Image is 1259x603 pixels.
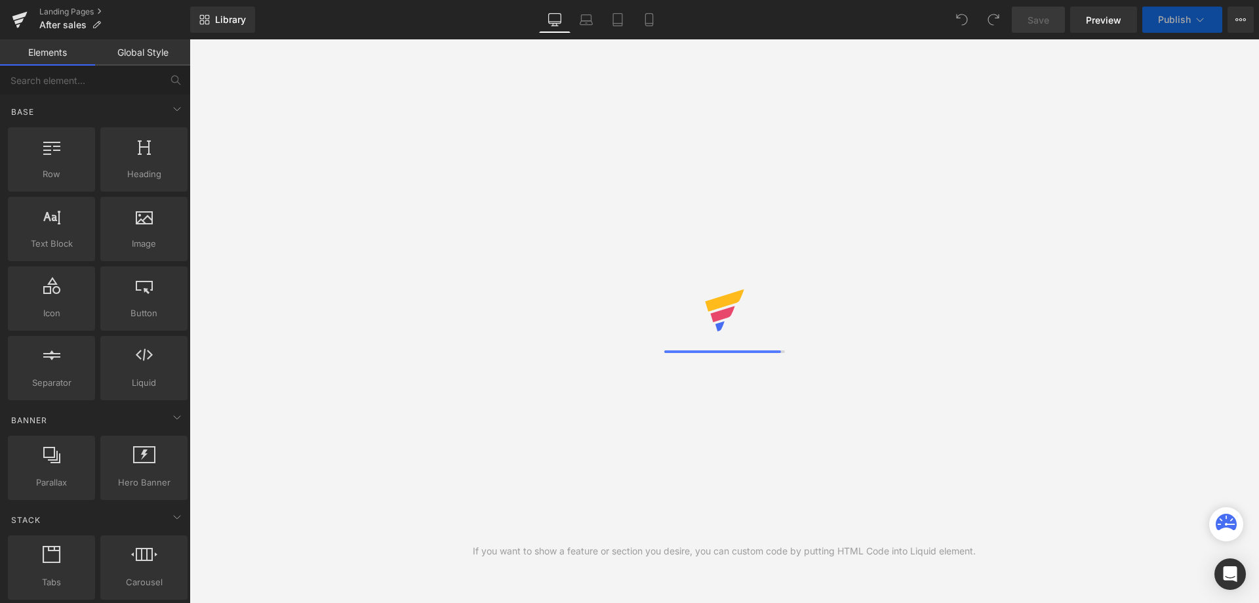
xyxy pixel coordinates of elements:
button: Undo [949,7,975,33]
div: Open Intercom Messenger [1214,558,1246,590]
a: Global Style [95,39,190,66]
span: After sales [39,20,87,30]
button: Redo [980,7,1007,33]
span: Hero Banner [104,476,184,489]
span: Tabs [12,575,91,589]
span: Carousel [104,575,184,589]
button: Publish [1142,7,1222,33]
a: Mobile [633,7,665,33]
span: Icon [12,306,91,320]
a: New Library [190,7,255,33]
a: Tablet [602,7,633,33]
span: Heading [104,167,184,181]
span: Row [12,167,91,181]
span: Base [10,106,35,118]
a: Laptop [570,7,602,33]
span: Preview [1086,13,1121,27]
div: If you want to show a feature or section you desire, you can custom code by putting HTML Code int... [473,544,976,558]
span: Banner [10,414,49,426]
span: Publish [1158,14,1191,25]
a: Preview [1070,7,1137,33]
span: Parallax [12,476,91,489]
span: Image [104,237,184,251]
a: Desktop [539,7,570,33]
span: Button [104,306,184,320]
span: Library [215,14,246,26]
span: Text Block [12,237,91,251]
span: Stack [10,514,42,526]
button: More [1228,7,1254,33]
span: Separator [12,376,91,390]
span: Liquid [104,376,184,390]
a: Landing Pages [39,7,190,17]
span: Save [1028,13,1049,27]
